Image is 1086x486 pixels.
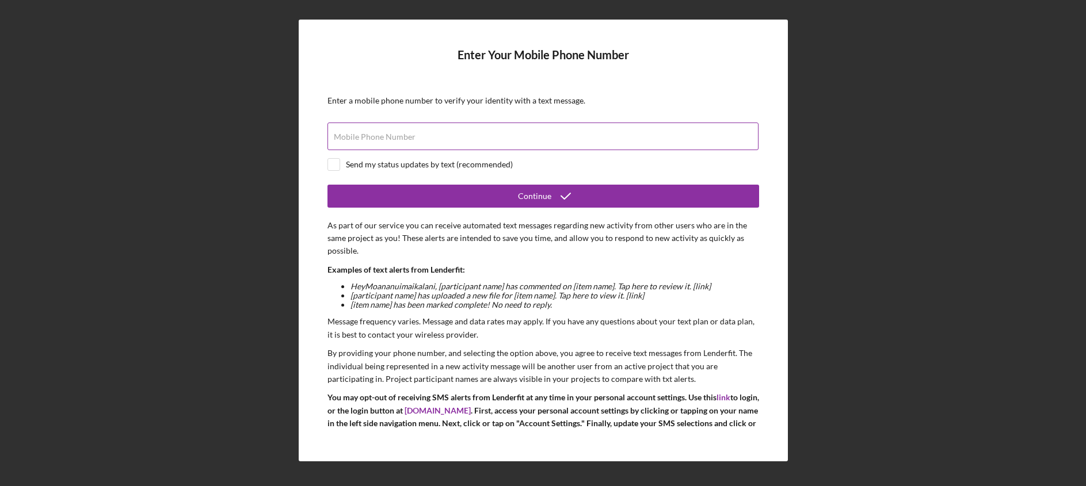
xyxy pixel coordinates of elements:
[327,391,759,443] p: You may opt-out of receiving SMS alerts from Lenderfit at any time in your personal account setti...
[346,160,513,169] div: Send my status updates by text (recommended)
[327,185,759,208] button: Continue
[327,219,759,258] p: As part of our service you can receive automated text messages regarding new activity from other ...
[350,282,759,291] li: Hey Moananuimaikalani , [participant name] has commented on [item name]. Tap here to review it. [...
[327,263,759,276] p: Examples of text alerts from Lenderfit:
[327,48,759,79] h4: Enter Your Mobile Phone Number
[327,347,759,385] p: By providing your phone number, and selecting the option above, you agree to receive text message...
[334,132,416,141] label: Mobile Phone Number
[717,392,730,402] a: link
[350,291,759,300] li: [participant name] has uploaded a new file for [item name]. Tap here to view it. [link]
[327,315,759,341] p: Message frequency varies. Message and data rates may apply. If you have any questions about your ...
[327,96,759,105] div: Enter a mobile phone number to verify your identity with a text message.
[405,405,471,415] a: [DOMAIN_NAME]
[350,300,759,309] li: [item name] has been marked complete! No need to reply.
[518,185,551,208] div: Continue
